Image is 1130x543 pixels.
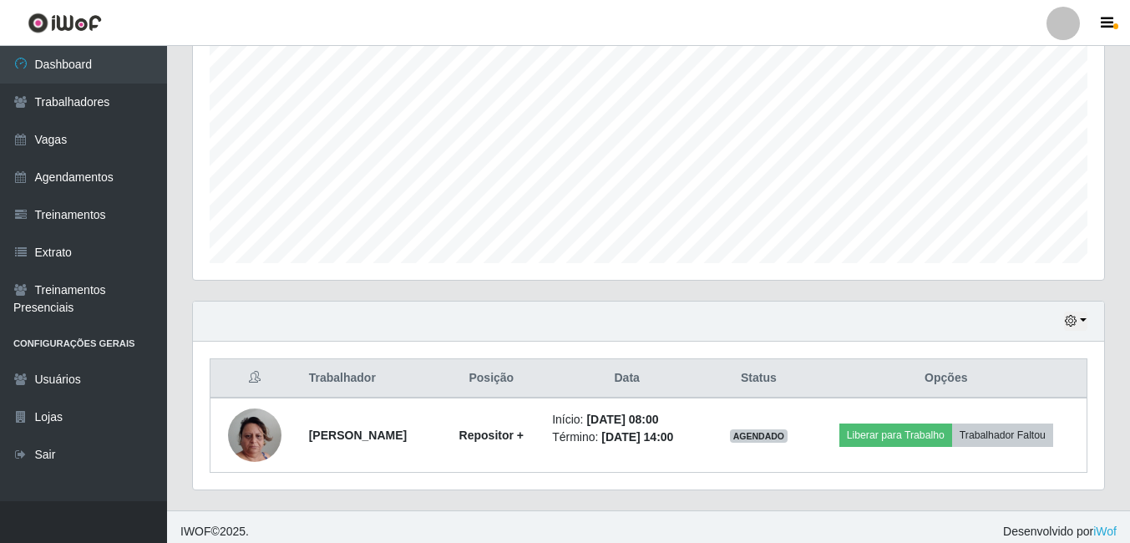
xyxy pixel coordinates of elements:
time: [DATE] 14:00 [601,430,673,444]
span: AGENDADO [730,429,788,443]
img: 1737254952637.jpeg [228,388,281,483]
a: iWof [1093,525,1117,538]
button: Trabalhador Faltou [952,424,1053,447]
strong: Repositor + [459,429,524,442]
th: Posição [440,359,542,398]
li: Início: [552,411,702,429]
th: Opções [806,359,1087,398]
th: Trabalhador [299,359,441,398]
img: CoreUI Logo [28,13,102,33]
button: Liberar para Trabalho [839,424,952,447]
th: Data [542,359,712,398]
strong: [PERSON_NAME] [309,429,407,442]
span: © 2025 . [180,523,249,540]
span: Desenvolvido por [1003,523,1117,540]
time: [DATE] 08:00 [586,413,658,426]
span: IWOF [180,525,211,538]
li: Término: [552,429,702,446]
th: Status [712,359,805,398]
